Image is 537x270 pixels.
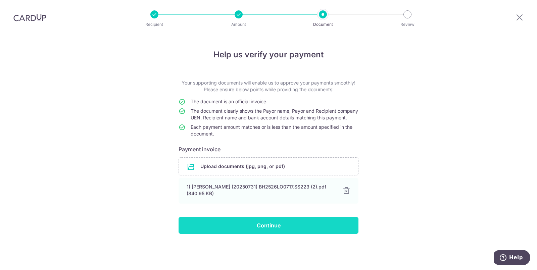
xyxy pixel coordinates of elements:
[130,21,179,28] p: Recipient
[179,145,358,153] h6: Payment invoice
[494,250,530,267] iframe: Opens a widget where you can find more information
[187,183,334,197] div: 1) [PERSON_NAME] (20250731) BH2526LO0717.SS223 (2).pdf (840.95 KB)
[179,157,358,175] div: Upload documents (jpg, png, or pdf)
[191,99,267,104] span: The document is an official invoice.
[383,21,432,28] p: Review
[179,79,358,93] p: Your supporting documents will enable us to approve your payments smoothly! Please ensure below p...
[13,13,46,21] img: CardUp
[214,21,263,28] p: Amount
[179,49,358,61] h4: Help us verify your payment
[298,21,348,28] p: Document
[191,108,358,120] span: The document clearly shows the Payor name, Payor and Recipient company UEN, Recipient name and ba...
[179,217,358,234] input: Continue
[191,124,352,137] span: Each payment amount matches or is less than the amount specified in the document.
